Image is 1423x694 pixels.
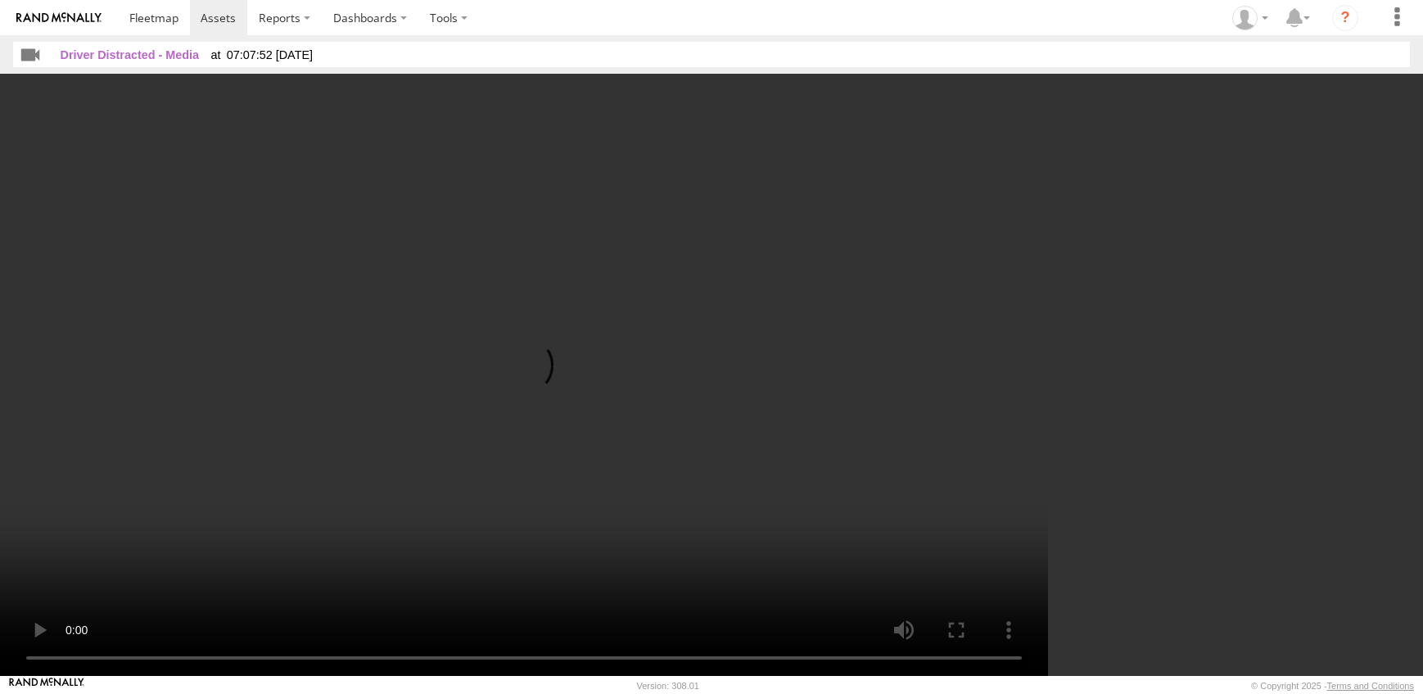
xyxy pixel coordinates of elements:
div: © Copyright 2025 - [1251,681,1414,691]
a: Terms and Conditions [1327,681,1414,691]
img: rand-logo.svg [16,12,102,24]
a: Visit our Website [9,678,84,694]
div: Barbara McNamee [1226,6,1274,30]
span: 07:07:52 [DATE] [211,48,314,61]
span: Driver Distracted - Media [61,48,200,61]
i: ? [1332,5,1358,31]
div: Version: 308.01 [637,681,699,691]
